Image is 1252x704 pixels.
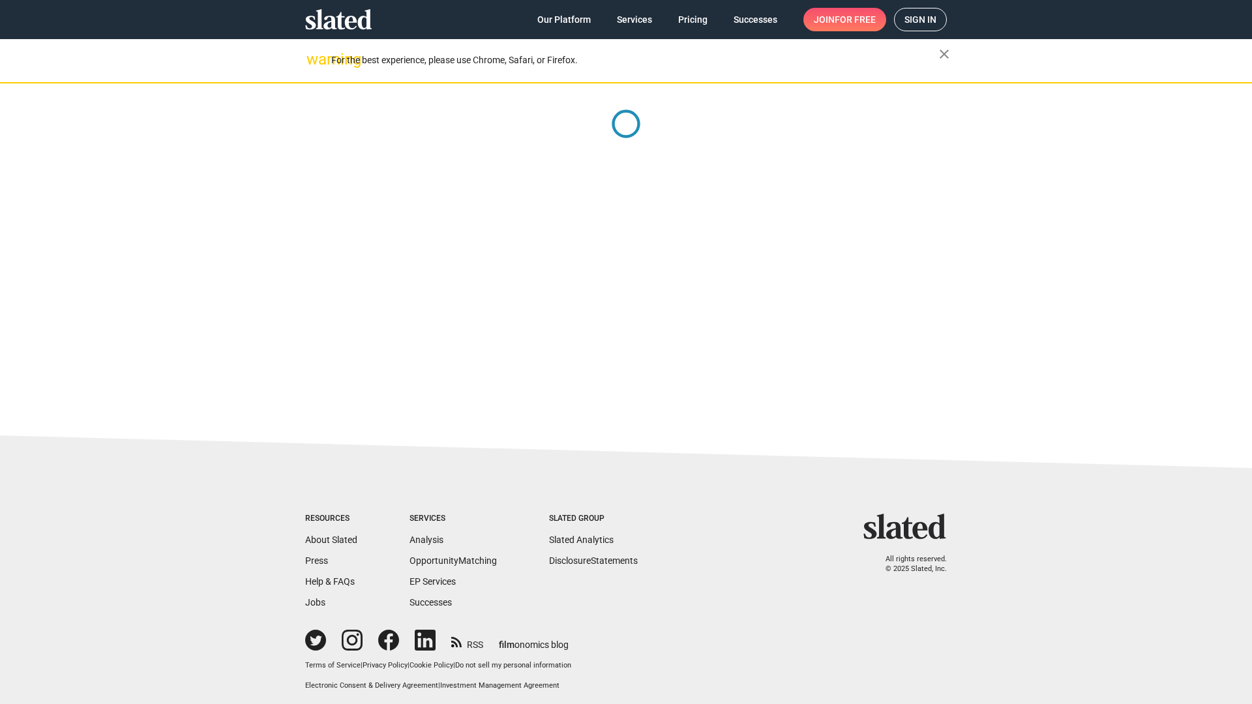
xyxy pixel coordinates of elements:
[305,597,325,608] a: Jobs
[872,555,947,574] p: All rights reserved. © 2025 Slated, Inc.
[361,661,363,669] span: |
[453,661,455,669] span: |
[410,597,452,608] a: Successes
[678,8,708,31] span: Pricing
[734,8,777,31] span: Successes
[499,639,514,650] span: film
[363,661,408,669] a: Privacy Policy
[305,555,328,566] a: Press
[537,8,591,31] span: Our Platform
[305,576,355,587] a: Help & FAQs
[408,661,410,669] span: |
[606,8,663,31] a: Services
[438,681,440,690] span: |
[410,535,443,545] a: Analysis
[549,535,614,545] a: Slated Analytics
[549,514,638,524] div: Slated Group
[499,628,569,651] a: filmonomics blog
[617,8,652,31] span: Services
[527,8,601,31] a: Our Platform
[451,631,483,651] a: RSS
[305,514,357,524] div: Resources
[904,8,936,31] span: Sign in
[723,8,788,31] a: Successes
[455,661,571,671] button: Do not sell my personal information
[936,46,952,62] mat-icon: close
[331,51,939,69] div: For the best experience, please use Chrome, Safari, or Firefox.
[306,51,322,67] mat-icon: warning
[549,555,638,566] a: DisclosureStatements
[410,555,497,566] a: OpportunityMatching
[894,8,947,31] a: Sign in
[305,661,361,669] a: Terms of Service
[803,8,886,31] a: Joinfor free
[305,535,357,545] a: About Slated
[835,8,876,31] span: for free
[305,681,438,690] a: Electronic Consent & Delivery Agreement
[410,514,497,524] div: Services
[440,681,559,690] a: Investment Management Agreement
[668,8,718,31] a: Pricing
[814,8,876,31] span: Join
[410,661,453,669] a: Cookie Policy
[410,576,456,587] a: EP Services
